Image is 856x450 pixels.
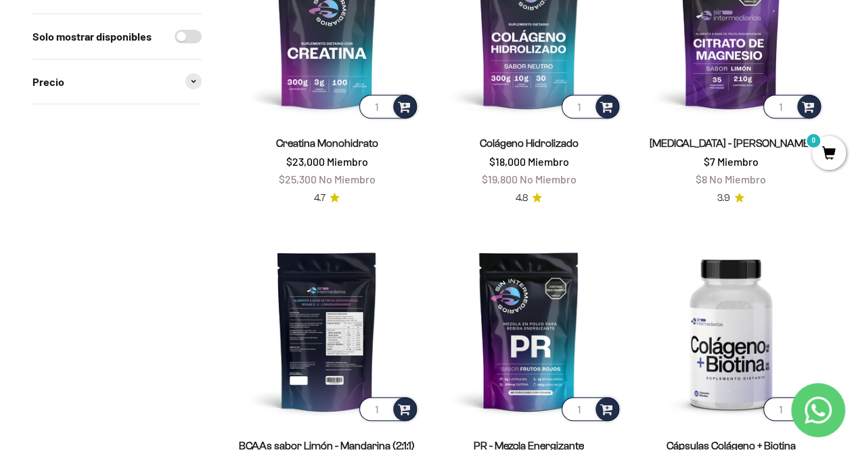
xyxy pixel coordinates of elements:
a: 3.93.9 de 5.0 estrellas [717,191,744,206]
span: Precio [32,73,64,91]
span: Miembro [717,155,758,168]
label: Solo mostrar disponibles [32,28,152,45]
span: No Miembro [319,173,376,185]
span: $18,000 [489,155,525,168]
span: No Miembro [709,173,766,185]
span: 3.9 [717,191,730,206]
span: Miembro [327,155,368,168]
a: Colágeno Hidrolizado [479,137,578,149]
span: $23,000 [286,155,325,168]
span: 4.7 [314,191,325,206]
span: $19,800 [481,173,517,185]
span: $8 [696,173,707,185]
span: Miembro [527,155,568,168]
a: 4.84.8 de 5.0 estrellas [516,191,542,206]
span: 4.8 [516,191,528,206]
span: No Miembro [519,173,576,185]
summary: Precio [32,60,202,104]
img: BCAAs sabor Limón - Mandarina (2:1:1) [234,238,420,424]
span: $7 [703,155,715,168]
a: [MEDICAL_DATA] - [PERSON_NAME] [650,137,812,149]
a: 0 [812,147,846,162]
mark: 0 [805,133,821,149]
a: Creatina Monohidrato [276,137,378,149]
a: 4.74.7 de 5.0 estrellas [314,191,340,206]
span: $25,300 [279,173,317,185]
